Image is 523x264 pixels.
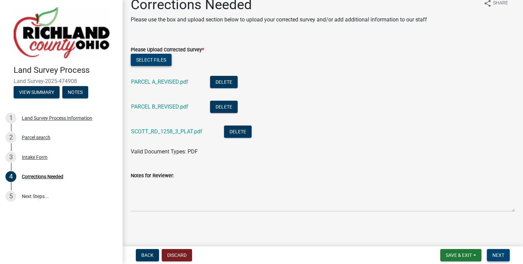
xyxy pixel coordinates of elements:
[210,76,238,88] button: Delete
[62,86,88,98] button: Notes
[492,252,504,258] span: Next
[131,103,188,110] a: PARCEL B_REVISED.pdf
[131,128,202,135] a: SCOTT_RD_1258_3_PLAT.pdf
[131,16,427,24] p: Please use the box and upload section below to upload your corrected survey and/or add additional...
[210,104,238,111] wm-modal-confirm: Delete Document
[14,90,60,95] wm-modal-confirm: Summary
[131,48,204,52] label: Please Upload Corrected Survey
[440,249,481,261] button: Save & Exit
[14,86,60,98] button: View Summary
[22,155,47,160] div: Intake Form
[5,152,16,163] div: 3
[131,148,198,155] span: Valid Document Types: PDF
[5,132,16,143] div: 2
[224,129,252,135] wm-modal-confirm: Delete Document
[487,249,510,261] button: Next
[136,249,159,261] button: Back
[22,135,50,140] div: Parcel search
[14,7,110,58] img: Richland County, Ohio
[141,252,154,258] span: Back
[5,113,16,123] div: 1
[22,174,63,179] div: Corrections Needed
[5,171,16,182] div: 4
[131,79,188,85] a: PARCEL A_REVISED.pdf
[210,79,238,86] wm-modal-confirm: Delete Document
[210,101,238,113] button: Delete
[224,126,252,138] button: Delete
[5,191,16,202] div: 5
[14,65,117,75] h4: Land Survey Process
[131,54,172,66] button: Select files
[62,90,88,95] wm-modal-confirm: Notes
[14,78,109,84] span: Land Survey-2025-474908
[22,116,92,120] div: Land Survey Process Information
[131,174,174,178] label: Notes for Reviewer:
[162,249,192,261] button: Discard
[446,252,472,258] span: Save & Exit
